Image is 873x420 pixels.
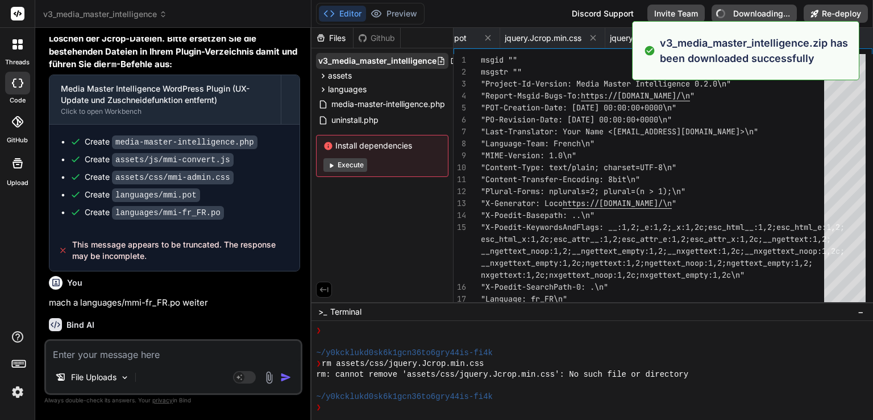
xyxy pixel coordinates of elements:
[481,55,517,65] span: msgid ""
[323,158,367,172] button: Execute
[481,138,595,149] span: "Language-Team: French\n"
[708,270,745,280] span: :1,2c\n"
[5,57,30,67] label: threads
[660,35,852,66] p: v3_media_master_intelligence.zip has been downloaded successfully
[85,136,257,148] div: Create
[454,209,466,221] div: 14
[328,84,367,95] span: languages
[855,303,866,321] button: −
[319,6,366,22] button: Editor
[454,66,466,78] div: 2
[454,102,466,114] div: 5
[316,326,322,336] span: ❯
[708,258,813,268] span: 1,2;ngettext_empty:1,2;
[481,186,685,196] span: "Plural-Forms: nplurals=2; plural=(n > 1);\n"
[454,150,466,162] div: 9
[690,90,695,101] span: "
[581,90,690,101] span: https://[DOMAIN_NAME]/\n
[67,277,82,289] h6: You
[481,114,672,125] span: "PO-Revision-Date: [DATE] 00:00:00+0000\n"
[85,189,200,201] div: Create
[330,113,380,127] span: uninstall.php
[44,395,302,406] p: Always double-check its answers. Your in Bind
[316,402,322,413] span: ❯
[647,5,705,23] button: Invite Team
[43,9,167,20] span: v3_media_master_intelligence
[481,102,676,113] span: "POT-Creation-Date: [DATE] 00:00:00+0000\n"
[708,246,845,256] span: xt:1,2c;__nxgettext_noop:1,2c;
[481,162,676,172] span: "Content-Type: text/plain; charset=UTF-8\n"
[454,78,466,90] div: 3
[7,178,28,188] label: Upload
[322,359,484,369] span: rm assets/css/jquery.Jcrop.min.css
[454,293,466,305] div: 17
[72,239,291,262] span: This message appears to be truncated. The response may be incomplete.
[71,372,117,383] p: File Uploads
[672,198,676,208] span: "
[481,258,708,268] span: __nxgettext_empty:1,2c;ngettext:1,2;ngettext_noop:
[644,35,655,66] img: alert
[481,126,758,137] span: "Last-Translator: Your Name <[EMAIL_ADDRESS][DOMAIN_NAME]>\n"
[481,270,708,280] span: nxgettext:1,2c;nxgettext_noop:1,2c;nxgettext_empty
[858,306,864,318] span: −
[323,140,441,151] span: Install dependencies
[316,359,322,369] span: ❯
[112,171,234,184] code: assets/css/mmi-admin.css
[7,135,28,145] label: GitHub
[454,162,466,174] div: 10
[481,246,708,256] span: __ngettext_noop:1,2;__ngettext_empty:1,2;__nxgette
[563,198,672,208] span: https://[DOMAIN_NAME]/\n
[85,171,234,183] div: Create
[481,210,595,220] span: "X-Poedit-Basepath: ..\n"
[318,306,327,318] span: >_
[454,221,466,233] div: 15
[804,5,868,23] button: Re-deploy
[454,281,466,293] div: 16
[708,79,731,89] span: .0\n"
[481,150,576,160] span: "MIME-Version: 1.0\n"
[330,97,446,111] span: media-master-intelligence.php
[328,70,352,81] span: assets
[481,222,708,232] span: "X-Poedit-KeywordsAndFlags: __:1,2;_e:1,2;_x:1,2c;
[49,297,300,310] p: mach a languages/mmi-fr_FR.po weiter
[106,60,117,70] code: rm
[152,397,173,403] span: privacy
[263,371,276,384] img: attachment
[454,90,466,102] div: 4
[481,282,608,292] span: "X-Poedit-SearchPath-0: .\n"
[10,96,26,105] label: code
[708,234,831,244] span: attr_x:1,2c;__ngettext:1,2;
[316,348,493,359] span: ~/y0kcklukd0sk6k1gcn36to6gry44is-fi4k
[66,319,94,331] h6: Bind AI
[454,186,466,197] div: 12
[112,153,234,167] code: assets/js/mmi-convert.js
[316,369,688,380] span: rm: cannot remove 'assets/css/jquery.Jcrop.min.css': No such file or directory
[49,75,281,124] button: Media Master Intelligence WordPress Plugin (UX-Update und Zuschneidefunktion entfernt)Click to op...
[112,135,257,149] code: media-master-intelligence.php
[454,174,466,186] div: 11
[565,5,641,23] div: Discord Support
[112,206,224,220] code: languages/mmi-fr_FR.po
[366,6,422,22] button: Preview
[61,107,269,116] div: Click to open Workbench
[49,338,300,403] p: Entschuldigung! Es tut mir aufrichtig leid, dass die -Datei erneut unvollständig war. Ich werde d...
[280,372,292,383] img: icon
[481,198,563,208] span: "X-Generator: Loco
[311,32,353,44] div: Files
[454,126,466,138] div: 7
[330,306,361,318] span: Terminal
[454,138,466,150] div: 8
[120,373,130,382] img: Pick Models
[481,90,581,101] span: "Report-Msgid-Bugs-To:
[505,32,581,44] span: jquery.Jcrop.min.css
[481,174,640,184] span: "Content-Transfer-Encoding: 8bit\n"
[712,5,797,23] button: Downloading...
[85,207,224,219] div: Create
[708,222,845,232] span: esc_html__:1,2;esc_html_e:1,2;
[85,154,234,166] div: Create
[61,83,269,106] div: Media Master Intelligence WordPress Plugin (UX-Update und Zuschneidefunktion entfernt)
[454,54,466,66] div: 1
[481,79,708,89] span: "Project-Id-Version: Media Master Intelligence 0.2
[316,392,493,402] span: ~/y0kcklukd0sk6k1gcn36to6gry44is-fi4k
[481,67,522,77] span: msgstr ""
